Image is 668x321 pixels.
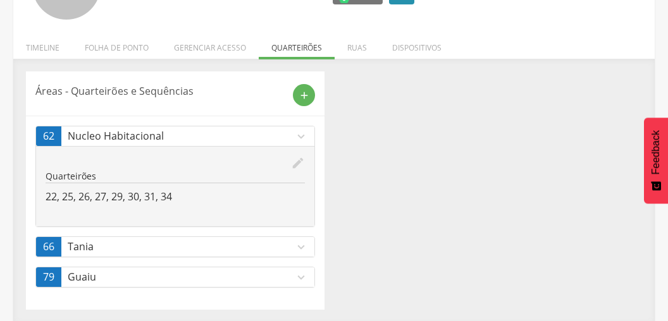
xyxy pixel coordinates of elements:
li: Timeline [13,30,72,59]
i: add [299,90,310,101]
span: 66 [43,239,54,254]
li: Folha de ponto [72,30,161,59]
li: Gerenciar acesso [161,30,259,59]
i: expand_more [294,130,308,143]
span: Feedback [650,130,662,174]
p: Quarteirões [46,170,305,183]
i: expand_more [294,240,308,254]
a: 66Taniaexpand_more [36,237,314,257]
i: expand_more [294,270,308,284]
li: Dispositivos [380,30,454,59]
button: Feedback - Mostrar pesquisa [644,118,668,203]
p: Tania [68,239,294,254]
p: Nucleo Habitacional [68,129,294,143]
p: Áreas - Quarteirões e Sequências [35,84,283,99]
i: edit [291,156,305,170]
a: 62Nucleo Habitacionalexpand_more [36,126,314,146]
li: Ruas [335,30,380,59]
p: 22, 25, 26, 27, 29, 30, 31, 34 [46,190,305,204]
p: Guaiu [68,270,294,284]
span: 62 [43,129,54,143]
a: 79Guaiuexpand_more [36,267,314,287]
